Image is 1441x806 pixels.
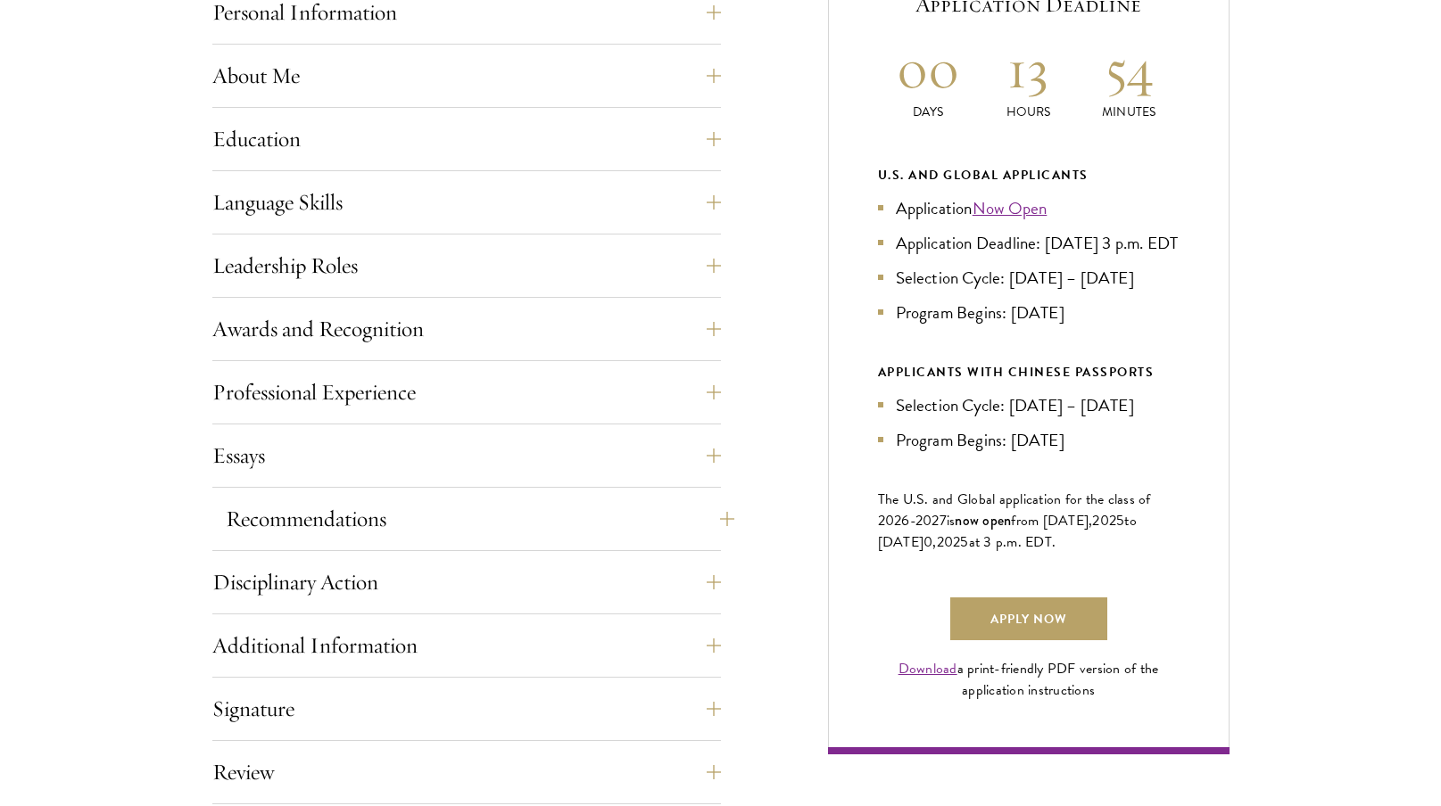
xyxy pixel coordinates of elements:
[878,658,1180,701] div: a print-friendly PDF version of the application instructions
[878,510,1137,553] span: to [DATE]
[878,489,1151,531] span: The U.S. and Global application for the class of 202
[878,195,1180,221] li: Application
[1092,510,1116,531] span: 202
[899,658,957,679] a: Download
[878,103,979,121] p: Days
[978,36,1079,103] h2: 13
[212,244,721,287] button: Leadership Roles
[910,510,940,531] span: -202
[969,531,1056,553] span: at 3 p.m. EDT.
[1079,103,1180,121] p: Minutes
[901,510,909,531] span: 6
[226,498,734,540] button: Recommendations
[212,561,721,604] button: Disciplinary Action
[878,164,1180,186] div: U.S. and Global Applicants
[955,510,1011,530] span: now open
[960,531,968,553] span: 5
[212,308,721,350] button: Awards and Recognition
[878,392,1180,418] li: Selection Cycle: [DATE] – [DATE]
[212,371,721,414] button: Professional Experience
[212,118,721,160] button: Education
[212,54,721,97] button: About Me
[212,687,721,730] button: Signature
[937,531,961,553] span: 202
[973,195,1048,221] a: Now Open
[1079,36,1180,103] h2: 54
[878,427,1180,453] li: Program Begins: [DATE]
[1011,510,1092,531] span: from [DATE],
[978,103,1079,121] p: Hours
[1116,510,1124,531] span: 5
[932,531,936,553] span: ,
[878,361,1180,383] div: APPLICANTS WITH CHINESE PASSPORTS
[212,751,721,794] button: Review
[923,531,932,553] span: 0
[940,510,947,531] span: 7
[947,510,956,531] span: is
[878,300,1180,325] li: Program Begins: [DATE]
[212,434,721,477] button: Essays
[212,624,721,667] button: Additional Information
[878,230,1180,256] li: Application Deadline: [DATE] 3 p.m. EDT
[950,597,1107,640] a: Apply Now
[878,265,1180,291] li: Selection Cycle: [DATE] – [DATE]
[878,36,979,103] h2: 00
[212,181,721,224] button: Language Skills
